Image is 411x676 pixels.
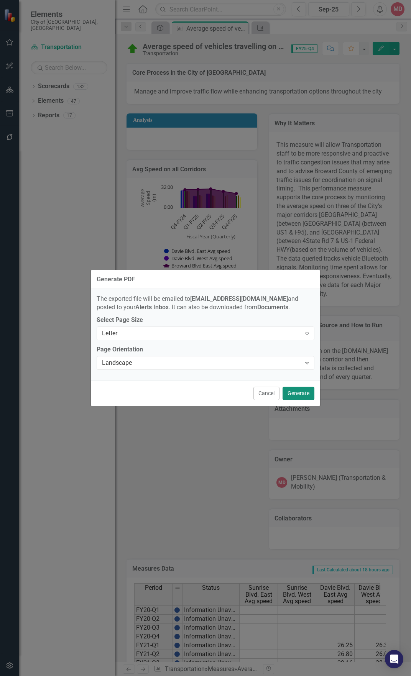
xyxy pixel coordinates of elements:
button: Cancel [253,387,279,400]
div: Letter [102,329,301,338]
button: Generate [283,387,314,400]
div: Generate PDF [97,276,135,283]
strong: [EMAIL_ADDRESS][DOMAIN_NAME] [190,295,288,302]
strong: Documents [257,304,288,311]
label: Select Page Size [97,316,314,325]
strong: Alerts Inbox [135,304,169,311]
span: The exported file will be emailed to and posted to your . It can also be downloaded from . [97,295,298,311]
div: Landscape [102,359,301,368]
div: Open Intercom Messenger [385,650,403,668]
label: Page Orientation [97,345,314,354]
